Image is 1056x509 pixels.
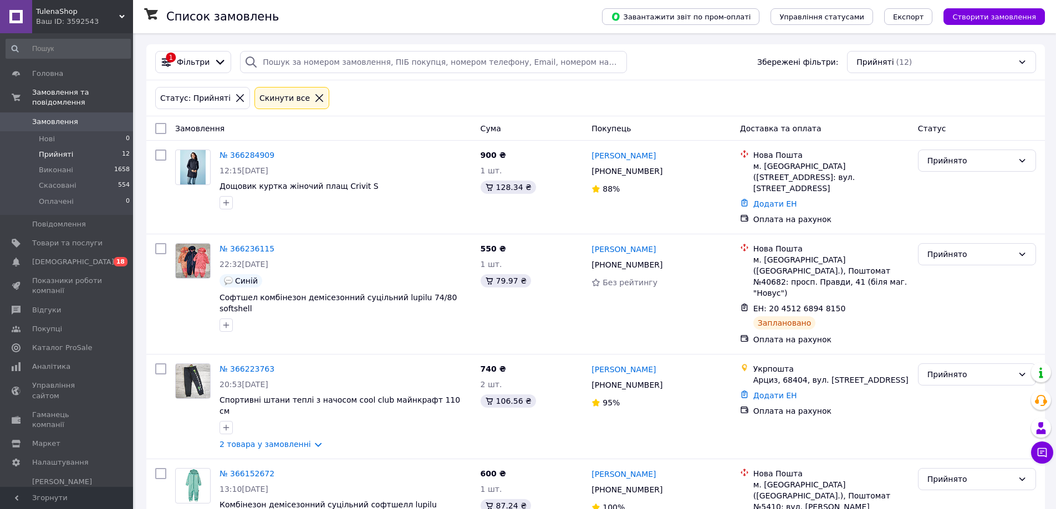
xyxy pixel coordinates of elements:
a: Створити замовлення [932,12,1045,20]
span: Збережені фільтри: [757,56,838,68]
a: Додати ЕН [753,391,797,400]
div: Прийнято [927,368,1013,381]
span: 1658 [114,165,130,175]
div: Прийнято [927,155,1013,167]
input: Пошук [6,39,131,59]
span: Відгуки [32,305,61,315]
span: 12 [122,150,130,160]
button: Завантажити звіт по пром-оплаті [602,8,759,25]
a: 2 товара у замовленні [220,440,311,449]
span: Налаштування [32,457,89,467]
span: Замовлення [175,124,225,133]
span: 0 [126,134,130,144]
h1: Список замовлень [166,10,279,23]
span: Прийняті [39,150,73,160]
a: № 366236115 [220,244,274,253]
div: Укрпошта [753,363,909,374]
div: Оплата на рахунок [753,334,909,345]
span: Фільтри [177,56,210,68]
span: 13:10[DATE] [220,485,268,493]
span: 20:53[DATE] [220,380,268,389]
button: Експорт [884,8,933,25]
div: 106.56 ₴ [481,394,536,408]
span: Управління статусами [779,13,864,21]
a: Додати ЕН [753,199,797,208]
a: [PERSON_NAME] [591,469,656,480]
a: [PERSON_NAME] [591,244,656,255]
span: ЕН: 20 4512 6894 8150 [753,304,846,313]
a: Фото товару [175,150,211,185]
img: Фото товару [180,150,206,184]
span: Замовлення та повідомлення [32,88,133,107]
span: Виконані [39,165,73,175]
span: 88% [603,184,620,193]
span: Створити замовлення [952,13,1036,21]
span: 554 [118,181,130,191]
div: Оплата на рахунок [753,405,909,417]
input: Пошук за номером замовлення, ПІБ покупця, номером телефону, Email, номером накладної [240,51,626,73]
span: 1 шт. [481,260,502,269]
span: Cума [481,124,501,133]
div: 128.34 ₴ [481,181,536,194]
span: Синій [235,276,258,285]
span: Маркет [32,439,60,449]
a: Фото товару [175,243,211,279]
button: Чат з покупцем [1031,441,1053,464]
a: Софтшел комбінезон демісезонний суцільний lupilu 74/80 softshell [220,293,457,313]
div: Оплата на рахунок [753,214,909,225]
span: Гаманець компанії [32,410,103,430]
a: Фото товару [175,363,211,399]
span: 600 ₴ [481,469,506,478]
span: Управління сайтом [32,381,103,400]
span: Аналітика [32,362,70,372]
div: Заплановано [753,316,816,330]
div: Прийнято [927,473,1013,485]
a: № 366152672 [220,469,274,478]
div: Нова Пошта [753,243,909,254]
span: 740 ₴ [481,364,506,373]
span: [DEMOGRAPHIC_DATA] [32,257,114,267]
img: Фото товару [176,364,210,398]
span: Доставка та оплата [740,124,822,133]
span: Головна [32,69,63,79]
span: 18 [114,257,127,266]
span: Експорт [893,13,924,21]
span: (12) [896,58,912,66]
span: 2 шт. [481,380,502,389]
span: 1 шт. [481,485,502,493]
span: Покупці [32,324,62,334]
span: TulenaShop [36,7,119,17]
div: Нова Пошта [753,150,909,161]
button: Управління статусами [771,8,873,25]
span: Оплачені [39,197,74,207]
button: Створити замовлення [943,8,1045,25]
span: Без рейтингу [603,278,657,287]
span: Замовлення [32,117,78,127]
div: м. [GEOGRAPHIC_DATA] ([STREET_ADDRESS]: вул. [STREET_ADDRESS] [753,161,909,194]
span: 1 шт. [481,166,502,175]
span: Статус [918,124,946,133]
span: 900 ₴ [481,151,506,160]
span: [PERSON_NAME] та рахунки [32,477,103,507]
div: [PHONE_NUMBER] [589,377,665,393]
div: Нова Пошта [753,468,909,479]
a: № 366223763 [220,364,274,373]
span: Повідомлення [32,219,86,229]
div: Cкинути все [257,92,312,104]
div: м. [GEOGRAPHIC_DATA] ([GEOGRAPHIC_DATA].), Поштомат №40682: просп. Правди, 41 (біля маг. "Новус") [753,254,909,299]
span: 0 [126,197,130,207]
div: Статус: Прийняті [158,92,233,104]
span: Скасовані [39,181,76,191]
div: [PHONE_NUMBER] [589,163,665,179]
a: [PERSON_NAME] [591,150,656,161]
span: Покупець [591,124,631,133]
img: :speech_balloon: [224,276,233,285]
span: Прийняті [856,56,894,68]
span: 95% [603,398,620,407]
a: Спортивні штани теплі з начосом cool club майнкрафт 110 см [220,395,460,415]
div: [PHONE_NUMBER] [589,257,665,273]
img: Фото товару [177,469,208,503]
a: Дощовик куртка жіночий плащ Crivit S [220,182,379,191]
